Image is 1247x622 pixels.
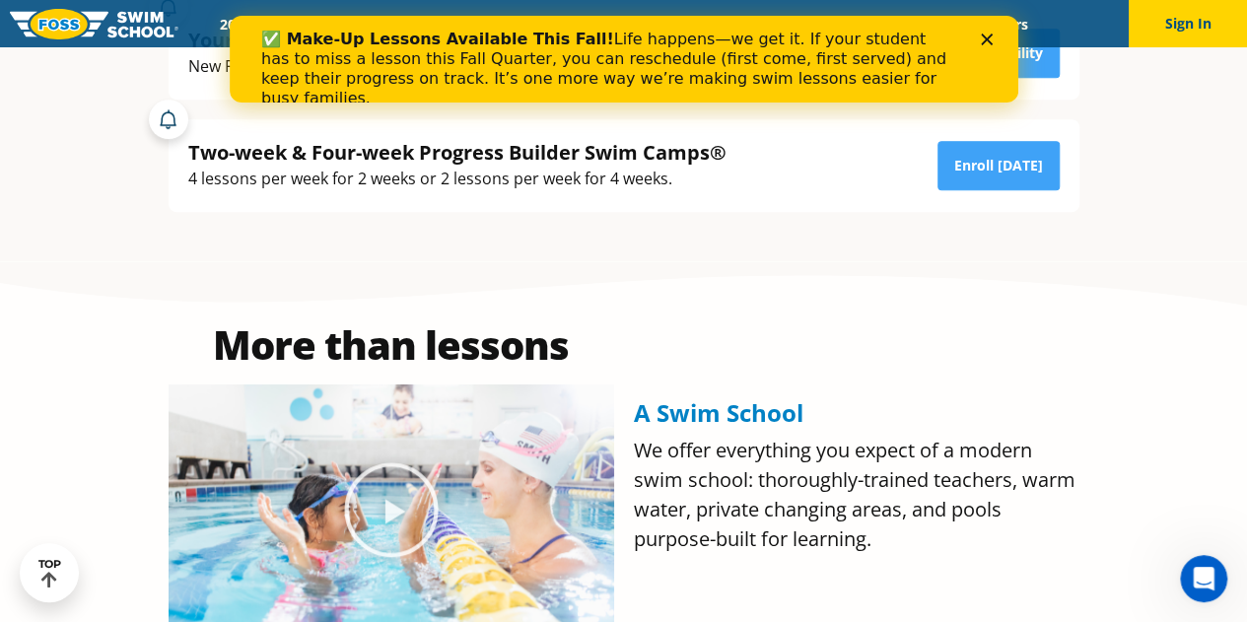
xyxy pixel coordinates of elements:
[32,14,384,33] b: ✅ Make-Up Lessons Available This Fall!
[692,15,901,34] a: Swim Like [PERSON_NAME]
[634,437,1075,552] span: We offer everything you expect of a modern swim school: thoroughly-trained teachers, warm water, ...
[188,166,727,192] div: 4 lessons per week for 2 weeks or 2 lessons per week for 4 weeks.
[409,15,582,34] a: Swim Path® Program
[169,325,614,365] h2: More than lessons
[751,18,771,30] div: Close
[32,14,726,93] div: Life happens—we get it. If your student has to miss a lesson this Fall Quarter, you can reschedul...
[582,15,692,34] a: About FOSS
[937,141,1060,190] a: Enroll [DATE]
[634,396,803,429] span: A Swim School
[203,15,326,34] a: 2025 Calendar
[900,15,962,34] a: Blog
[1180,555,1227,602] iframe: Intercom live chat
[10,9,178,39] img: FOSS Swim School Logo
[326,15,409,34] a: Schools
[962,15,1044,34] a: Careers
[230,16,1018,103] iframe: Intercom live chat banner
[188,53,850,80] div: New Families: Tour the school, meet the teachers, & get a custom level recommendation!
[188,139,727,166] div: Two-week & Four-week Progress Builder Swim Camps®
[38,558,61,588] div: TOP
[342,460,441,559] div: Play Video about Olympian Regan Smith, FOSS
